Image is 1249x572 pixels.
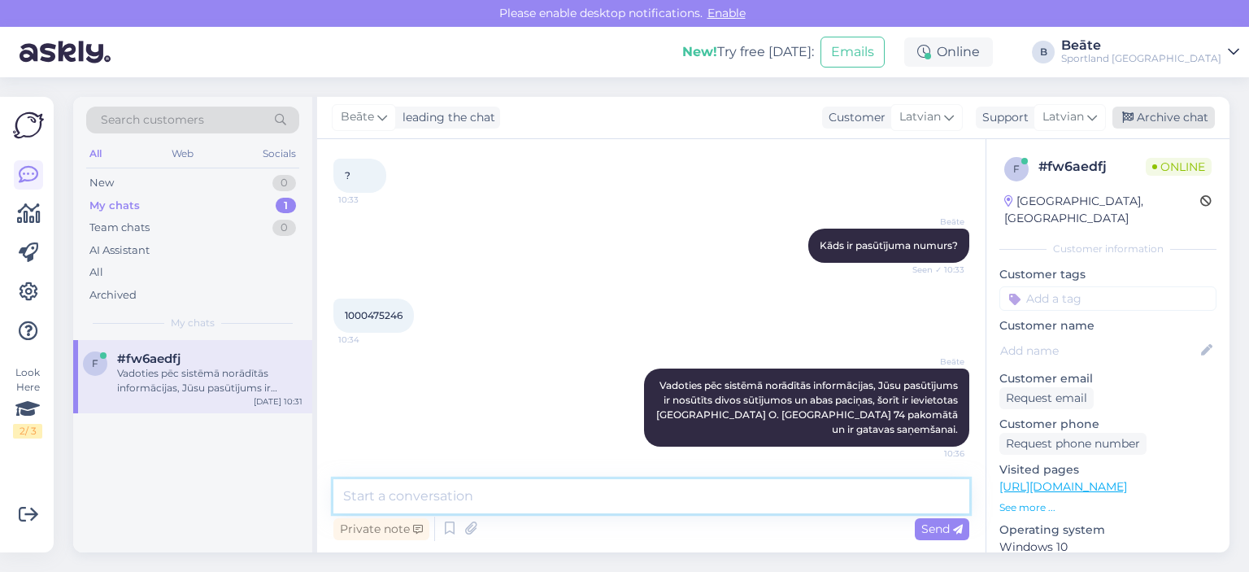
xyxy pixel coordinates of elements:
span: Send [921,522,963,536]
p: See more ... [999,500,1216,515]
input: Add name [1000,342,1198,360]
div: [DATE] 10:31 [254,395,302,408]
div: My chats [89,198,140,214]
div: # fw6aedfj [1038,157,1146,177]
div: Look Here [13,365,42,439]
span: 10:36 [903,448,964,460]
div: Archive chat [1112,107,1215,129]
p: Customer name [999,317,1216,334]
div: leading the chat [396,109,495,126]
div: Beāte [1061,39,1221,52]
input: Add a tag [999,286,1216,311]
div: Customer [822,109,886,126]
b: New! [682,44,717,59]
span: Beāte [341,108,374,126]
div: Online [904,37,993,67]
div: Team chats [89,220,150,236]
span: Beāte [903,356,964,368]
div: All [86,143,105,164]
span: Vadoties pēc sistēmā norādītās informācijas, Jūsu pasūtījums ir nosūtīts divos sūtījumos un abas ... [656,379,960,435]
div: Request phone number [999,433,1147,455]
span: 10:34 [338,334,399,346]
div: Archived [89,287,137,303]
div: 0 [272,220,296,236]
div: Try free [DATE]: [682,42,814,62]
div: Support [976,109,1029,126]
div: 0 [272,175,296,191]
span: 10:33 [338,194,399,206]
a: [URL][DOMAIN_NAME] [999,479,1127,494]
p: Customer tags [999,266,1216,283]
p: Visited pages [999,461,1216,478]
span: f [92,357,98,369]
span: Latvian [1042,108,1084,126]
div: Customer information [999,242,1216,256]
div: B [1032,41,1055,63]
span: 1000475246 [345,309,403,321]
span: Beāte [903,216,964,228]
span: Enable [703,6,751,20]
div: 1 [276,198,296,214]
span: Kāds ir pasūtījuma numurs? [820,239,958,251]
div: Sportland [GEOGRAPHIC_DATA] [1061,52,1221,65]
div: Vadoties pēc sistēmā norādītās informācijas, Jūsu pasūtījums ir nosūtīts divos sūtījumos un abas ... [117,366,302,395]
button: Emails [820,37,885,68]
div: 2 / 3 [13,424,42,439]
div: Web [168,143,197,164]
div: Socials [259,143,299,164]
p: Customer phone [999,416,1216,433]
img: Askly Logo [13,110,44,141]
span: Search customers [101,111,204,129]
a: BeāteSportland [GEOGRAPHIC_DATA] [1061,39,1239,65]
p: Customer email [999,370,1216,387]
span: Online [1146,158,1212,176]
p: Operating system [999,522,1216,539]
div: AI Assistant [89,242,150,259]
div: New [89,175,114,191]
div: Private note [333,518,429,540]
span: #fw6aedfj [117,351,181,366]
span: f [1013,163,1020,175]
span: Latvian [899,108,941,126]
div: All [89,264,103,281]
div: [GEOGRAPHIC_DATA], [GEOGRAPHIC_DATA] [1004,193,1200,227]
div: Request email [999,387,1094,409]
span: My chats [171,316,215,330]
p: Windows 10 [999,539,1216,556]
span: Seen ✓ 10:33 [903,264,964,276]
span: ? [345,169,350,181]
